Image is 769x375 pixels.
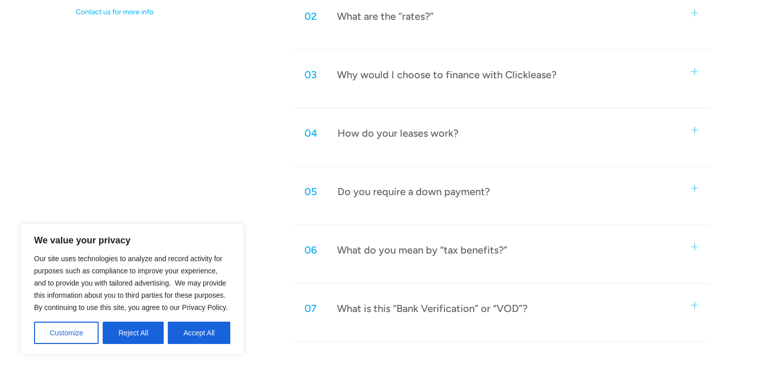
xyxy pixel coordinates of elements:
[304,302,317,315] div: 07
[76,8,268,17] p: Contact us for more info
[20,224,244,355] div: We value your privacy
[691,127,698,133] img: small plus
[691,302,698,308] img: small plus
[34,322,99,344] button: Customize
[691,243,698,250] img: small plus
[34,234,230,246] p: We value your privacy
[337,68,557,81] div: Why would I choose to finance with Clicklease?
[337,10,434,23] div: What are the “rates?”
[103,322,164,344] button: Reject All
[168,322,230,344] button: Accept All
[337,127,458,140] div: How do your leases work?
[691,185,698,192] img: small plus
[34,255,228,311] span: Our site uses technologies to analyze and record activity for purposes such as compliance to impr...
[304,68,317,81] div: 03
[304,10,317,23] div: 02
[304,185,317,198] div: 05
[304,127,317,140] div: 04
[337,243,507,257] div: What do you mean by “tax benefits?”
[337,302,528,315] div: What is this “Bank Verification” or “VOD”?
[691,10,698,16] img: small plus
[691,68,698,75] img: small plus
[337,185,490,198] div: Do you require a down payment?
[304,243,317,257] div: 06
